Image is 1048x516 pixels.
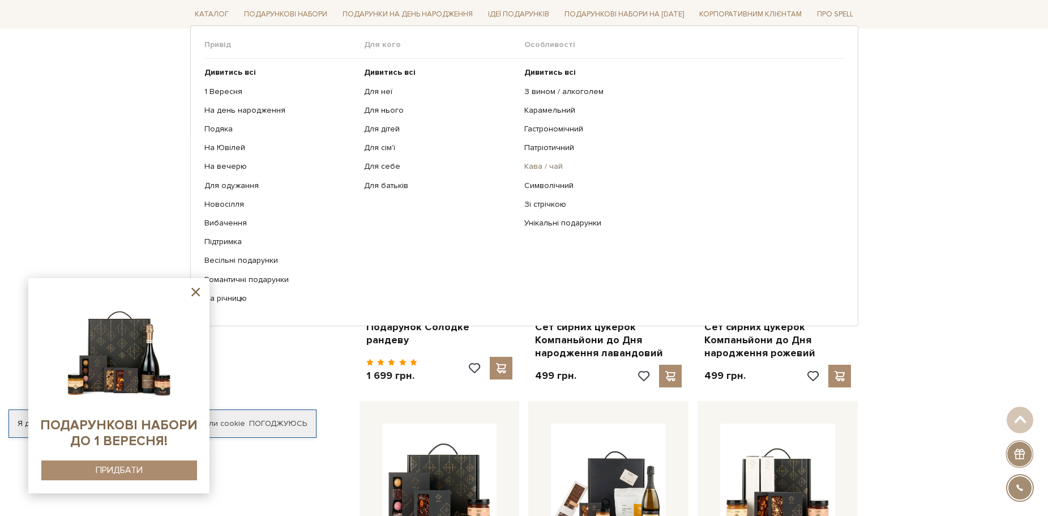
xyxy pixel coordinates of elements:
[204,143,356,153] a: На Ювілей
[204,86,356,96] a: 1 Вересня
[190,6,233,23] a: Каталог
[364,180,516,190] a: Для батьків
[366,369,418,382] p: 1 699 грн.
[204,105,356,116] a: На день народження
[364,86,516,96] a: Для неї
[204,67,256,77] b: Дивитись всі
[249,419,307,429] a: Погоджуюсь
[524,67,836,78] a: Дивитись всі
[812,6,858,23] a: Про Spell
[695,5,806,24] a: Корпоративним клієнтам
[204,237,356,247] a: Підтримка
[204,293,356,304] a: На річницю
[364,67,516,78] a: Дивитись всі
[524,105,836,116] a: Карамельний
[524,67,576,77] b: Дивитись всі
[484,6,554,23] a: Ідеї подарунків
[524,40,844,50] span: Особливості
[204,180,356,190] a: Для одужання
[204,40,365,50] span: Привід
[366,321,513,347] a: Подарунок Солодке рандеву
[364,161,516,172] a: Для себе
[364,67,416,77] b: Дивитись всі
[364,105,516,116] a: Для нього
[204,67,356,78] a: Дивитись всі
[204,218,356,228] a: Вибачення
[524,143,836,153] a: Патріотичний
[338,6,477,23] a: Подарунки на День народження
[204,255,356,266] a: Весільні подарунки
[524,161,836,172] a: Кава / чай
[704,369,746,382] p: 499 грн.
[9,419,316,429] div: Я дозволяю [DOMAIN_NAME] використовувати
[704,321,851,360] a: Сет сирних цукерок Компаньйони до Дня народження рожевий
[524,199,836,210] a: Зі стрічкою
[204,124,356,134] a: Подяка
[364,143,516,153] a: Для сім'ї
[364,40,524,50] span: Для кого
[535,369,576,382] p: 499 грн.
[194,419,245,428] a: файли cookie
[204,274,356,284] a: Романтичні подарунки
[204,161,356,172] a: На вечерю
[239,6,332,23] a: Подарункові набори
[190,25,858,326] div: Каталог
[524,124,836,134] a: Гастрономічний
[524,180,836,190] a: Символічний
[524,86,836,96] a: З вином / алкоголем
[560,5,688,24] a: Подарункові набори на [DATE]
[535,321,682,360] a: Сет сирних цукерок Компаньйони до Дня народження лавандовий
[364,124,516,134] a: Для дітей
[524,218,836,228] a: Унікальні подарунки
[204,199,356,210] a: Новосілля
